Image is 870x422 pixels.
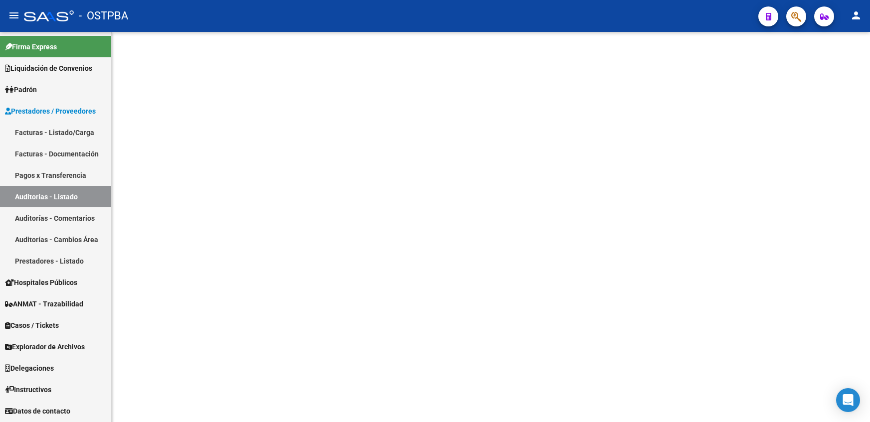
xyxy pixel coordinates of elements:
span: Explorador de Archivos [5,341,85,352]
span: Prestadores / Proveedores [5,106,96,117]
mat-icon: person [850,9,862,21]
span: Firma Express [5,41,57,52]
span: Instructivos [5,384,51,395]
span: Delegaciones [5,363,54,374]
div: Open Intercom Messenger [836,388,860,412]
span: Padrón [5,84,37,95]
span: Hospitales Públicos [5,277,77,288]
mat-icon: menu [8,9,20,21]
span: ANMAT - Trazabilidad [5,298,83,309]
span: Liquidación de Convenios [5,63,92,74]
span: - OSTPBA [79,5,128,27]
span: Casos / Tickets [5,320,59,331]
span: Datos de contacto [5,406,70,417]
